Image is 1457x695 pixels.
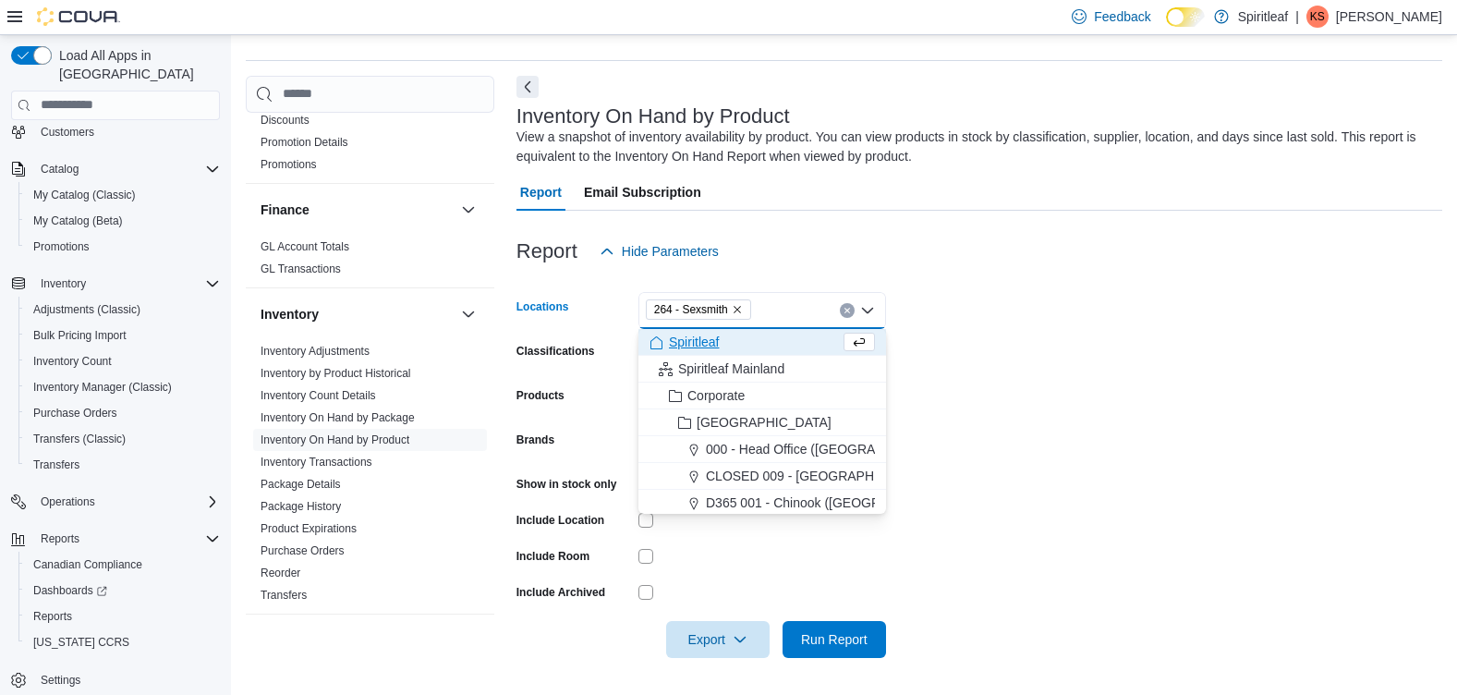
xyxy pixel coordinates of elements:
[638,409,886,436] button: [GEOGRAPHIC_DATA]
[261,114,310,127] a: Discounts
[33,406,117,421] span: Purchase Orders
[18,234,227,260] button: Promotions
[33,557,142,572] span: Canadian Compliance
[26,631,137,653] a: [US_STATE] CCRS
[4,271,227,297] button: Inventory
[261,455,372,469] span: Inventory Transactions
[33,121,102,143] a: Customers
[26,236,97,258] a: Promotions
[261,135,348,150] span: Promotion Details
[261,544,345,557] a: Purchase Orders
[26,554,150,576] a: Canadian Compliance
[516,344,595,359] label: Classifications
[261,478,341,491] a: Package Details
[261,500,341,513] a: Package History
[26,324,134,347] a: Bulk Pricing Import
[26,554,220,576] span: Canadian Compliance
[41,494,95,509] span: Operations
[33,380,172,395] span: Inventory Manager (Classic)
[26,402,220,424] span: Purchase Orders
[18,629,227,655] button: [US_STATE] CCRS
[261,388,376,403] span: Inventory Count Details
[33,669,88,691] a: Settings
[18,604,227,629] button: Reports
[261,136,348,149] a: Promotion Details
[246,109,494,183] div: Discounts & Promotions
[26,236,220,258] span: Promotions
[516,433,554,447] label: Brands
[261,589,307,602] a: Transfers
[18,452,227,478] button: Transfers
[4,156,227,182] button: Catalog
[18,400,227,426] button: Purchase Orders
[638,463,886,490] button: CLOSED 009 - [GEOGRAPHIC_DATA].
[706,467,934,485] span: CLOSED 009 - [GEOGRAPHIC_DATA].
[261,389,376,402] a: Inventory Count Details
[4,118,227,145] button: Customers
[18,578,227,604] a: Dashboards
[18,182,227,208] button: My Catalog (Classic)
[677,621,759,658] span: Export
[261,157,317,172] span: Promotions
[516,585,605,600] label: Include Archived
[26,299,220,321] span: Adjustments (Classic)
[33,328,127,343] span: Bulk Pricing Import
[33,491,103,513] button: Operations
[33,120,220,143] span: Customers
[1166,7,1205,27] input: Dark Mode
[261,239,349,254] span: GL Account Totals
[33,273,220,295] span: Inventory
[516,549,589,564] label: Include Room
[33,609,72,624] span: Reports
[41,531,79,546] span: Reports
[26,324,220,347] span: Bulk Pricing Import
[26,605,220,628] span: Reports
[26,350,220,372] span: Inventory Count
[18,323,227,348] button: Bulk Pricing Import
[26,402,125,424] a: Purchase Orders
[26,299,148,321] a: Adjustments (Classic)
[1166,27,1167,28] span: Dark Mode
[33,188,136,202] span: My Catalog (Classic)
[457,303,480,325] button: Inventory
[457,629,480,652] button: Loyalty
[261,344,370,359] span: Inventory Adjustments
[261,305,454,323] button: Inventory
[26,184,143,206] a: My Catalog (Classic)
[706,440,953,458] span: 000 - Head Office ([GEOGRAPHIC_DATA])
[261,411,415,424] a: Inventory On Hand by Package
[261,433,409,446] a: Inventory On Hand by Product
[261,345,370,358] a: Inventory Adjustments
[592,233,726,270] button: Hide Parameters
[261,201,310,219] h3: Finance
[516,105,790,128] h3: Inventory On Hand by Product
[457,199,480,221] button: Finance
[669,333,719,351] span: Spiritleaf
[33,354,112,369] span: Inventory Count
[26,579,115,602] a: Dashboards
[516,388,565,403] label: Products
[666,621,770,658] button: Export
[33,302,140,317] span: Adjustments (Classic)
[261,456,372,469] a: Inventory Transactions
[26,210,220,232] span: My Catalog (Beta)
[18,426,227,452] button: Transfers (Classic)
[261,262,341,275] a: GL Transactions
[261,521,357,536] span: Product Expirations
[261,543,345,558] span: Purchase Orders
[261,522,357,535] a: Product Expirations
[52,46,220,83] span: Load All Apps in [GEOGRAPHIC_DATA]
[516,76,539,98] button: Next
[261,567,300,579] a: Reorder
[33,239,90,254] span: Promotions
[18,348,227,374] button: Inventory Count
[783,621,886,658] button: Run Report
[41,125,94,140] span: Customers
[654,300,728,319] span: 264 - Sexsmith
[33,528,87,550] button: Reports
[261,305,319,323] h3: Inventory
[26,428,133,450] a: Transfers (Classic)
[261,262,341,276] span: GL Transactions
[26,428,220,450] span: Transfers (Classic)
[261,631,454,650] button: Loyalty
